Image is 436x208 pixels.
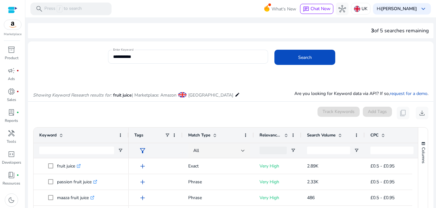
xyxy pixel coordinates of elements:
button: hub [336,3,349,15]
span: Search [298,54,312,61]
span: book_4 [8,171,15,179]
p: Developers [2,160,21,165]
p: Very High [260,175,296,188]
img: amazon.svg [4,20,21,29]
span: 3 [371,27,374,34]
span: All [193,148,199,154]
button: Open Filter Menu [291,148,296,153]
span: Keyword [39,132,57,138]
b: [PERSON_NAME] [381,6,417,12]
span: keyboard_arrow_down [420,5,427,13]
span: 486 [307,195,315,201]
span: handyman [8,129,15,137]
i: Showing Keyword Research results for: [33,92,112,98]
img: uk.svg [354,6,360,12]
span: 2.33K [307,179,318,185]
p: UK [362,3,368,14]
span: 2.89K [307,163,318,169]
span: fiber_manual_record [16,111,19,114]
span: fiber_manual_record [16,90,19,93]
p: Sales [7,97,16,103]
p: Resources [3,180,20,186]
p: Phrase [188,191,248,204]
button: Open Filter Menu [417,148,422,153]
span: donut_small [8,88,15,95]
span: add [139,194,146,202]
span: £0.5 - £0.95 [370,163,394,169]
span: What's New [272,3,296,15]
span: Chat Now [311,6,330,12]
div: of 5 searches remaining [371,27,429,35]
span: Columns [420,147,426,163]
input: Search Volume Filter Input [307,147,350,154]
span: code_blocks [8,150,15,158]
span: [GEOGRAPHIC_DATA] [188,92,233,98]
p: Very High [260,160,296,173]
p: Marketplace [4,32,22,37]
p: Ads [8,76,15,82]
button: Open Filter Menu [118,148,123,153]
button: chatChat Now [300,4,333,14]
p: Hi [377,7,417,11]
p: Product [5,55,18,61]
p: passion fruit juice [57,175,97,188]
span: Relevance Score [260,132,282,138]
p: fruit juice [57,160,81,173]
p: Are you looking for Keyword data via API? If so, . [294,90,428,97]
span: fiber_manual_record [16,69,19,72]
p: Reports [5,118,18,123]
span: add [139,162,146,170]
a: request for a demo [390,91,427,97]
p: Press to search [44,5,82,12]
p: Tools [7,139,16,144]
input: CPC Filter Input [370,147,414,154]
span: download [418,109,426,117]
input: Keyword Filter Input [39,147,114,154]
span: search [35,5,43,13]
button: download [416,107,428,119]
p: maaza fruit juice [57,191,94,204]
span: campaign [8,67,15,74]
span: Tags [134,132,143,138]
span: lab_profile [8,109,15,116]
span: fiber_manual_record [16,174,19,176]
p: Exact [188,160,248,173]
span: Search Volume [307,132,336,138]
button: Open Filter Menu [354,148,359,153]
span: / [57,5,62,12]
span: hub [338,5,346,13]
span: filter_alt [139,147,146,154]
span: £0.5 - £0.95 [370,179,394,185]
span: CPC [370,132,379,138]
span: Match Type [188,132,210,138]
span: £0.5 - £0.95 [370,195,394,201]
mat-icon: edit [235,91,240,98]
span: add [139,178,146,186]
span: | Marketplace: Amazon [132,92,176,98]
span: inventory_2 [8,46,15,54]
span: dark_mode [8,196,15,204]
p: Phrase [188,175,248,188]
span: chat [303,6,309,12]
mat-label: Enter Keyword [113,47,133,52]
p: Very High [260,191,296,204]
button: Search [274,50,335,65]
span: fruit juice [113,92,132,98]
